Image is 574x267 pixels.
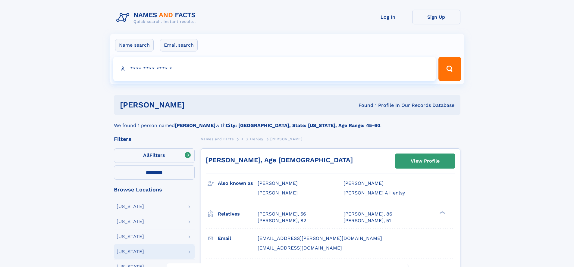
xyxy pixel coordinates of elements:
div: [US_STATE] [117,219,144,224]
a: [PERSON_NAME], Age [DEMOGRAPHIC_DATA] [206,156,353,164]
div: Found 1 Profile In Our Records Database [271,102,454,109]
a: [PERSON_NAME], 56 [258,211,306,217]
span: [PERSON_NAME] [258,190,298,196]
h1: [PERSON_NAME] [120,101,272,109]
span: All [143,152,149,158]
a: Henley [250,135,263,143]
h3: Also known as [218,178,258,188]
div: [US_STATE] [117,234,144,239]
span: [PERSON_NAME] [343,180,384,186]
span: [EMAIL_ADDRESS][PERSON_NAME][DOMAIN_NAME] [258,235,382,241]
div: [US_STATE] [117,204,144,209]
span: [PERSON_NAME] [258,180,298,186]
label: Name search [115,39,154,51]
a: Log In [364,10,412,24]
button: Search Button [438,57,461,81]
div: We found 1 person named with . [114,115,460,129]
div: Filters [114,136,195,142]
a: Names and Facts [201,135,234,143]
h3: Relatives [218,209,258,219]
a: [PERSON_NAME], 86 [343,211,392,217]
span: H [240,137,243,141]
label: Email search [160,39,198,51]
a: Sign Up [412,10,460,24]
b: City: [GEOGRAPHIC_DATA], State: [US_STATE], Age Range: 45-60 [226,123,380,128]
div: [US_STATE] [117,249,144,254]
b: [PERSON_NAME] [175,123,215,128]
input: search input [113,57,436,81]
label: Filters [114,148,195,163]
a: [PERSON_NAME], 51 [343,217,391,224]
img: Logo Names and Facts [114,10,201,26]
a: H [240,135,243,143]
span: [PERSON_NAME] [270,137,303,141]
div: View Profile [411,154,440,168]
span: [PERSON_NAME] A Henlsy [343,190,405,196]
a: [PERSON_NAME], 82 [258,217,306,224]
a: View Profile [395,154,455,168]
div: ❯ [438,210,445,214]
div: Browse Locations [114,187,195,192]
h3: Email [218,233,258,244]
span: Henley [250,137,263,141]
span: [EMAIL_ADDRESS][DOMAIN_NAME] [258,245,342,251]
